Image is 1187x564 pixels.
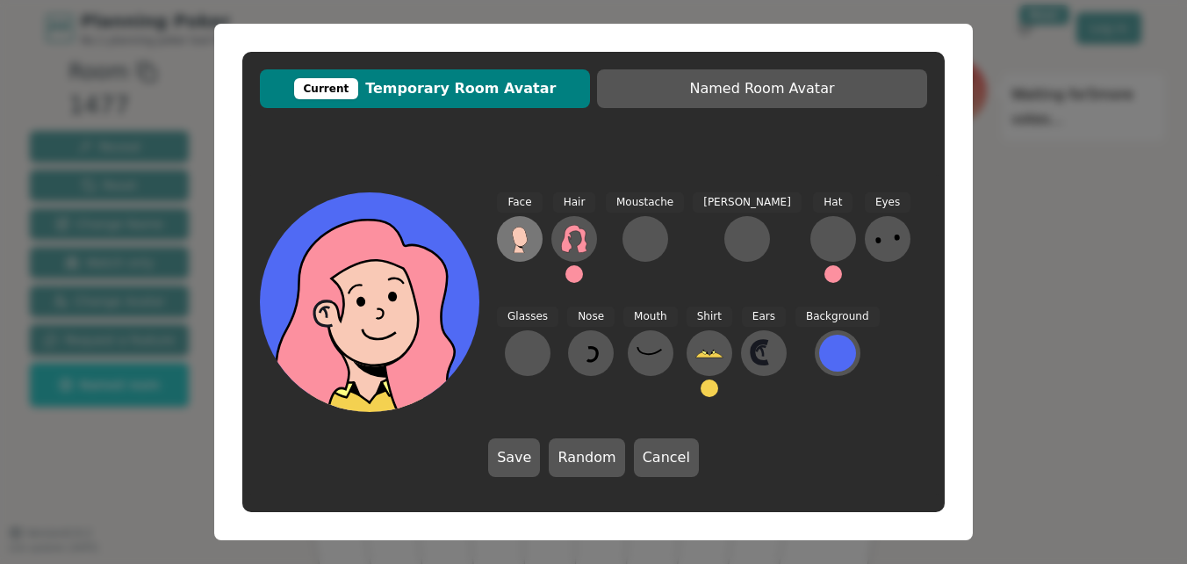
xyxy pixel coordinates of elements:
span: Hat [813,192,852,213]
span: Shirt [687,307,732,327]
span: Glasses [497,307,558,327]
span: Named Room Avatar [606,78,918,99]
button: CurrentTemporary Room Avatar [260,69,590,108]
div: Current [294,78,359,99]
span: Nose [567,307,615,327]
span: Moustache [606,192,684,213]
span: Mouth [623,307,678,327]
button: Save [488,438,540,477]
button: Random [549,438,624,477]
span: Face [497,192,542,213]
span: Eyes [865,192,910,213]
span: Ears [742,307,786,327]
span: Background [795,307,880,327]
button: Cancel [634,438,699,477]
span: [PERSON_NAME] [693,192,802,213]
button: Named Room Avatar [597,69,927,108]
span: Hair [553,192,596,213]
span: Temporary Room Avatar [269,78,581,99]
